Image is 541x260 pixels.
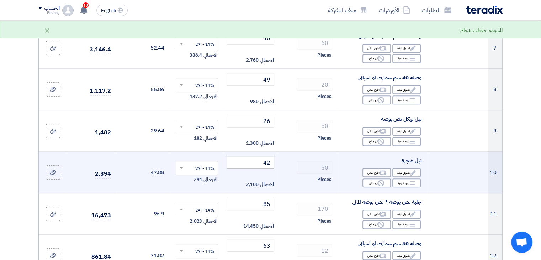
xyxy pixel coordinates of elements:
span: 16,473 [91,211,111,220]
input: RFQ_STEP1.ITEMS.2.AMOUNT_TITLE [297,244,332,257]
span: Pieces [317,93,332,100]
div: تعديل البند [392,127,421,136]
input: RFQ_STEP1.ITEMS.2.AMOUNT_TITLE [297,203,332,215]
div: تعديل البند [392,168,421,177]
span: الاجمالي [203,218,217,225]
ng-select: VAT [176,203,218,217]
td: 47.88 [116,152,170,193]
span: Pieces [317,135,332,142]
div: دردشة مفتوحة [511,232,532,253]
span: 2,760 [246,57,259,64]
span: 294 [194,176,202,183]
span: جلبة نص بوصه * نص بوصه المانى [352,198,421,206]
td: 9 [488,110,502,152]
input: أدخل سعر الوحدة [227,198,275,210]
div: غير متاح [362,137,391,146]
div: بنود فرعية [392,178,421,187]
td: 11 [488,193,502,235]
div: بنود فرعية [392,137,421,146]
span: Pieces [317,52,332,59]
img: profile_test.png [62,5,74,16]
td: 55.86 [116,69,170,110]
a: ملف الشركة [322,2,373,19]
span: 980 [250,98,259,105]
img: Teradix logo [466,6,503,14]
span: 137.2 [190,93,202,100]
span: الاجمالي [203,135,217,142]
div: × [44,26,50,35]
ng-select: VAT [176,161,218,175]
td: 7 [488,27,502,69]
div: تعديل البند [392,44,421,53]
div: تعديل البند [392,85,421,94]
span: 2,394 [95,170,111,178]
button: English [96,5,128,16]
div: غير متاح [362,54,391,63]
span: 1,482 [95,128,111,137]
span: الاجمالي [260,57,274,64]
input: RFQ_STEP1.ITEMS.2.AMOUNT_TITLE [297,37,332,50]
div: اقترح بدائل [362,44,391,53]
td: 29.64 [116,110,170,152]
div: غير متاح [362,178,391,187]
ng-select: VAT [176,244,218,258]
span: Pieces [317,176,332,183]
span: 2,100 [246,181,259,188]
span: الاجمالي [260,223,274,230]
input: RFQ_STEP1.ITEMS.2.AMOUNT_TITLE [297,120,332,132]
div: اقترح بدائل [362,210,391,219]
ng-select: VAT [176,78,218,92]
span: الاجمالي [260,181,274,188]
div: غير متاح [362,220,391,229]
span: 2,023 [190,218,202,225]
div: اقترح بدائل [362,251,391,260]
span: نبل نيكل نص بوصه [381,115,421,123]
input: أدخل سعر الوحدة [227,115,275,128]
span: وصله 40 سم سمارت او اسبانى [358,74,422,82]
span: English [101,8,116,13]
div: بنود فرعية [392,95,421,104]
div: تعديل البند [392,210,421,219]
input: RFQ_STEP1.ITEMS.2.AMOUNT_TITLE [297,78,332,91]
span: الاجمالي [260,140,274,147]
span: وصله 60 سم سمارت او اسبانى [358,240,422,248]
div: المسوده حفظت بنجاح [460,26,503,35]
span: الاجمالي [203,52,217,59]
span: 182 [194,135,202,142]
div: الحساب [44,5,59,11]
div: اقترح بدائل [362,168,391,177]
td: 52.44 [116,27,170,69]
div: غير متاح [362,95,391,104]
div: Beshoy [38,11,59,15]
span: 1,300 [246,140,259,147]
span: الاجمالي [203,176,217,183]
span: الاجمالي [203,93,217,100]
ng-select: VAT [176,120,218,134]
span: الاجمالي [260,98,274,105]
td: 96.9 [116,193,170,235]
span: 386.4 [190,52,202,59]
div: تعديل البند [392,251,421,260]
td: 10 [488,152,502,193]
a: الأوردرات [373,2,416,19]
a: الطلبات [416,2,457,19]
ng-select: VAT [176,37,218,51]
div: بنود فرعية [392,220,421,229]
span: Pieces [317,218,332,225]
span: 10 [83,2,89,8]
div: اقترح بدائل [362,127,391,136]
div: بنود فرعية [392,54,421,63]
input: أدخل سعر الوحدة [227,156,275,169]
span: 14,450 [243,223,259,230]
td: 8 [488,69,502,110]
input: RFQ_STEP1.ITEMS.2.AMOUNT_TITLE [297,161,332,174]
span: 3,146.4 [90,45,111,54]
div: اقترح بدائل [362,85,391,94]
input: أدخل سعر الوحدة [227,239,275,252]
span: 1,117.2 [90,87,111,95]
input: أدخل سعر الوحدة [227,73,275,86]
span: نبل شجرة [402,157,421,165]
